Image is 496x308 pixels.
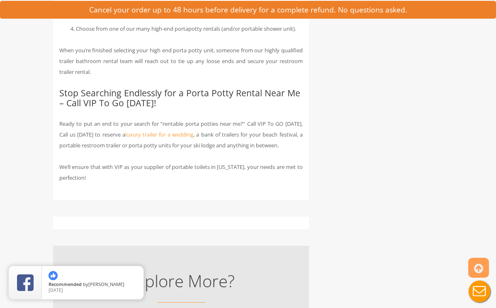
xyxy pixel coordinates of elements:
h2: Stop Searching Endlessly for a Porta Potty Rental Near Me – Call VIP To Go [DATE]! [59,88,303,108]
span: Recommended [49,281,82,287]
li: Choose from one of our many high-end portapotty rentals (and/or portable shower unit). [76,23,303,34]
span: by [49,282,137,288]
span: [DATE] [49,287,63,293]
img: Review Rating [17,274,34,291]
p: Ready to put an end to your search for “rentable porta potties near me?” Call VIP To GO [DATE]. C... [59,118,303,151]
p: We’ll ensure that with VIP as your supplier of portable toilets in [US_STATE], your needs are met... [59,161,303,183]
h2: Explore More? [53,272,309,290]
span: [PERSON_NAME] [88,281,124,287]
p: When you’re finished selecting your high end porta potty unit, someone from our highly qualified ... [59,45,303,77]
img: thumbs up icon [49,271,58,280]
a: luxury trailer for a wedding [125,131,194,138]
button: Live Chat [463,275,496,308]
